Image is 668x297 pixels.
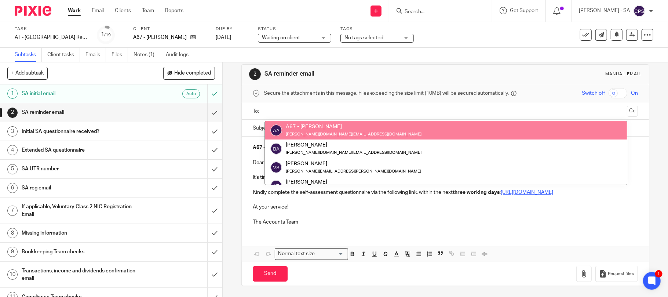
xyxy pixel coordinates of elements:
[85,48,106,62] a: Emails
[631,90,638,97] span: On
[22,265,140,284] h1: Transactions, income and dividends confirmation email
[115,7,131,14] a: Clients
[264,70,461,78] h1: SA reminder email
[92,7,104,14] a: Email
[286,160,421,167] div: [PERSON_NAME]
[270,124,282,136] img: svg%3E
[286,169,421,173] small: [PERSON_NAME][EMAIL_ADDRESS][PERSON_NAME][DOMAIN_NAME]
[15,26,88,32] label: Task
[22,246,140,257] h1: Bookkeeping Team checks
[22,163,140,174] h1: SA UTR number
[15,48,42,62] a: Subtasks
[163,67,215,79] button: Hide completed
[595,266,638,282] button: Request files
[253,174,638,181] p: It's time to complete your Self-Assessment Tax Return for the 2024-25 tax year. This tax year cov...
[166,48,194,62] a: Audit logs
[404,9,470,15] input: Search
[7,247,18,257] div: 9
[133,26,207,32] label: Client
[7,108,18,118] div: 2
[47,48,80,62] a: Client tasks
[453,190,500,195] strong: three working days
[262,35,300,40] span: Waiting on client
[253,145,308,150] strong: A67 - [PERSON_NAME]
[286,132,421,136] small: [PERSON_NAME][DOMAIN_NAME][EMAIL_ADDRESS][DOMAIN_NAME]
[22,107,140,118] h1: SA reminder email
[253,218,638,226] p: The Accounts Team
[253,159,638,166] p: Dear [PERSON_NAME],
[22,126,140,137] h1: Initial SA questionnaire received?
[270,180,282,192] img: svg%3E
[182,89,200,98] div: Auto
[7,126,18,137] div: 3
[15,34,88,41] div: AT - [GEOGRAPHIC_DATA] Return - PE [DATE]
[22,145,140,156] h1: Extended SA questionnaire
[253,124,272,132] label: Subject:
[627,106,638,117] button: Cc
[582,90,605,97] span: Switch off
[344,35,383,40] span: No tags selected
[275,248,348,260] div: Search for option
[133,34,187,41] p: A67 - [PERSON_NAME]
[253,266,288,282] input: Send
[634,5,645,17] img: svg%3E
[22,228,140,239] h1: Missing information
[264,90,509,97] span: Secure the attachments in this message. Files exceeding the size limit (10MB) will be secured aut...
[7,183,18,193] div: 6
[134,48,160,62] a: Notes (1)
[258,26,331,32] label: Status
[22,88,140,99] h1: SA initial email
[7,269,18,280] div: 10
[7,145,18,155] div: 4
[165,7,183,14] a: Reports
[253,108,261,115] label: To:
[253,203,638,211] p: At your service!
[105,33,111,37] small: /19
[101,30,111,39] div: 1
[174,70,211,76] span: Hide completed
[270,162,282,173] img: svg%3E
[7,164,18,174] div: 5
[7,206,18,216] div: 7
[340,26,414,32] label: Tags
[605,71,642,77] div: Manual email
[317,250,343,258] input: Search for option
[286,141,421,149] div: [PERSON_NAME]
[112,48,128,62] a: Files
[142,7,154,14] a: Team
[277,250,317,258] span: Normal text size
[7,67,48,79] button: + Add subtask
[15,34,88,41] div: AT - SA Return - PE 05-04-2025
[22,201,140,220] h1: If applicable, Voluntary Class 2 NIC Registration Email
[22,182,140,193] h1: SA reg email
[7,88,18,99] div: 1
[249,68,261,80] div: 2
[7,228,18,238] div: 8
[501,190,554,195] a: [URL][DOMAIN_NAME]
[286,123,421,130] div: A67 - [PERSON_NAME]
[216,35,231,40] span: [DATE]
[579,7,630,14] p: [PERSON_NAME] - SA
[608,271,634,277] span: Request files
[15,6,51,16] img: Pixie
[286,178,355,186] div: [PERSON_NAME]
[510,8,538,13] span: Get Support
[655,270,662,278] div: 1
[216,26,249,32] label: Due by
[270,143,282,155] img: svg%3E
[286,151,421,155] small: [PERSON_NAME][DOMAIN_NAME][EMAIL_ADDRESS][DOMAIN_NAME]
[253,189,638,196] p: Kindly complete the self-assessment questionnaire via the following link, within the next :
[68,7,81,14] a: Work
